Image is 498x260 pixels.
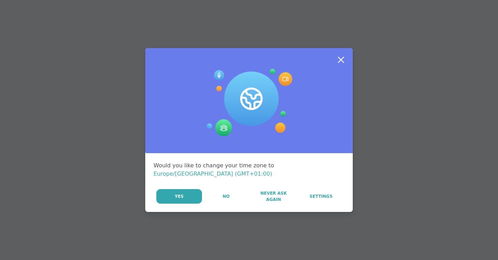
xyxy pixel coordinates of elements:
[310,193,333,199] span: Settings
[156,189,202,204] button: Yes
[154,170,272,177] span: Europe/[GEOGRAPHIC_DATA] (GMT+01:00)
[223,193,230,199] span: No
[250,189,297,204] button: Never Ask Again
[206,69,292,137] img: Session Experience
[203,189,249,204] button: No
[298,189,344,204] a: Settings
[253,190,293,203] span: Never Ask Again
[175,193,184,199] span: Yes
[154,161,344,178] div: Would you like to change your time zone to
